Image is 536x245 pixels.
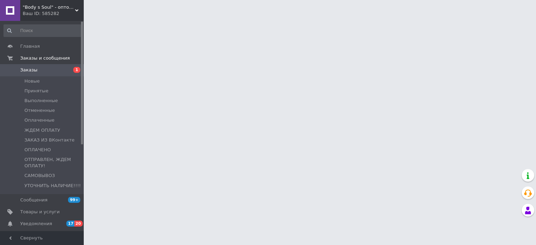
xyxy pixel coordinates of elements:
[20,43,40,49] span: Главная
[24,173,55,179] span: САМОВЫВОЗ
[20,67,37,73] span: Заказы
[24,107,55,114] span: Отмененные
[24,147,51,153] span: ОПЛАЧЕНО
[23,4,75,10] span: "Body s Soul" - оптово-роздрібний магазин товарів для миловаріння, свічок,пластикових форм,пакування
[24,137,75,143] span: ЗАКАЗ ИЗ ВКонтакте
[20,55,70,61] span: Заказы и сообщения
[24,78,40,84] span: Новые
[3,24,82,37] input: Поиск
[24,127,60,133] span: ЖДЕМ ОПЛАТУ
[66,221,74,227] span: 17
[24,98,58,104] span: Выполненные
[24,156,82,169] span: ОТПРАВЛЕН, ЖДЕМ ОПЛАТУ!
[24,88,49,94] span: Принятые
[20,209,60,215] span: Товары и услуги
[74,221,82,227] span: 20
[73,67,80,73] span: 1
[20,197,47,203] span: Сообщения
[24,117,54,123] span: Оплаченные
[24,183,81,189] span: УТОЧНИТЬ НАЛИЧИЕ!!!!
[68,197,80,203] span: 99+
[23,10,84,17] div: Ваш ID: 585282
[20,221,52,227] span: Уведомления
